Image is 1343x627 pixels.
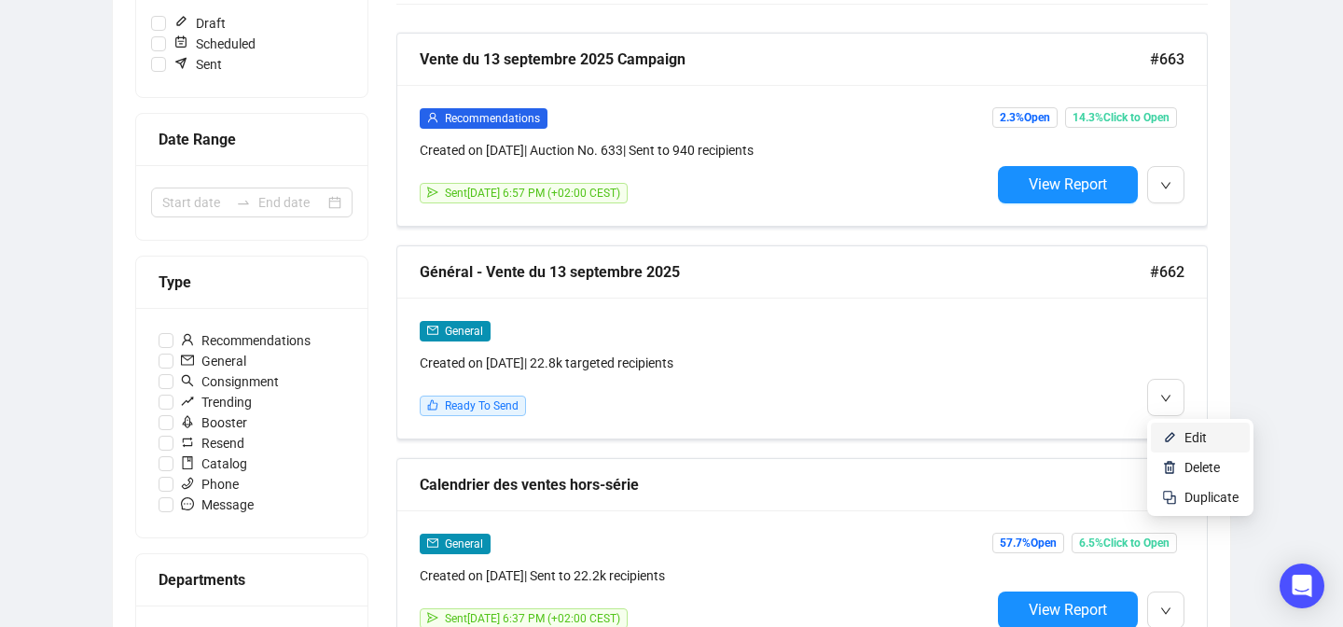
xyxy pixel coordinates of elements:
[181,497,194,510] span: message
[173,412,255,433] span: Booster
[162,192,228,213] input: Start date
[427,612,438,623] span: send
[1150,260,1184,284] span: #662
[396,245,1208,439] a: Général - Vente du 13 septembre 2025#662mailGeneralCreated on [DATE]| 22.8k targeted recipientsli...
[427,112,438,123] span: user
[173,495,261,515] span: Message
[1029,601,1107,619] span: View Report
[427,399,438,411] span: like
[1162,460,1177,475] img: svg+xml;base64,PHN2ZyB4bWxucz0iaHR0cDovL3d3dy53My5vcmcvMjAwMC9zdmciIHhtbG5zOnhsaW5rPSJodHRwOi8vd3...
[181,354,194,367] span: mail
[420,48,1150,71] div: Vente du 13 septembre 2025 Campaign
[181,456,194,469] span: book
[258,192,325,213] input: End date
[396,33,1208,227] a: Vente du 13 septembre 2025 Campaign#663userRecommendationsCreated on [DATE]| Auction No. 633| Sen...
[1184,430,1207,445] span: Edit
[173,474,246,495] span: Phone
[427,537,438,549] span: mail
[992,533,1064,553] span: 57.7% Open
[173,392,259,412] span: Trending
[159,128,345,151] div: Date Range
[420,260,1150,284] div: Général - Vente du 13 septembre 2025
[427,325,438,336] span: mail
[236,195,251,210] span: swap-right
[173,433,252,453] span: Resend
[181,477,194,490] span: phone
[181,333,194,346] span: user
[173,330,318,351] span: Recommendations
[1065,107,1177,128] span: 14.3% Click to Open
[236,195,251,210] span: to
[1160,393,1171,404] span: down
[181,436,194,449] span: retweet
[445,112,540,125] span: Recommendations
[427,187,438,198] span: send
[420,473,1150,496] div: Calendrier des ventes hors-série
[420,140,990,160] div: Created on [DATE] | Auction No. 633 | Sent to 940 recipients
[1162,430,1177,445] img: svg+xml;base64,PHN2ZyB4bWxucz0iaHR0cDovL3d3dy53My5vcmcvMjAwMC9zdmciIHhtbG5zOnhsaW5rPSJodHRwOi8vd3...
[420,353,990,373] div: Created on [DATE] | 22.8k targeted recipients
[173,453,255,474] span: Catalog
[159,271,345,294] div: Type
[445,187,620,200] span: Sent [DATE] 6:57 PM (+02:00 CEST)
[1150,48,1184,71] span: #663
[166,13,233,34] span: Draft
[1162,490,1177,505] img: svg+xml;base64,PHN2ZyB4bWxucz0iaHR0cDovL3d3dy53My5vcmcvMjAwMC9zdmciIHdpZHRoPSIyNCIgaGVpZ2h0PSIyNC...
[166,54,229,75] span: Sent
[1280,564,1324,608] div: Open Intercom Messenger
[998,166,1138,203] button: View Report
[420,565,990,586] div: Created on [DATE] | Sent to 22.2k recipients
[1184,460,1220,475] span: Delete
[181,374,194,387] span: search
[1029,175,1107,193] span: View Report
[445,325,483,338] span: General
[445,399,519,412] span: Ready To Send
[166,34,263,54] span: Scheduled
[1072,533,1177,553] span: 6.5% Click to Open
[1160,180,1171,191] span: down
[181,415,194,428] span: rocket
[1184,490,1239,505] span: Duplicate
[445,612,620,625] span: Sent [DATE] 6:37 PM (+02:00 CEST)
[181,395,194,408] span: rise
[173,371,286,392] span: Consignment
[1160,606,1171,617] span: down
[159,568,345,592] div: Departments
[992,107,1058,128] span: 2.3% Open
[445,537,483,550] span: General
[173,351,254,371] span: General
